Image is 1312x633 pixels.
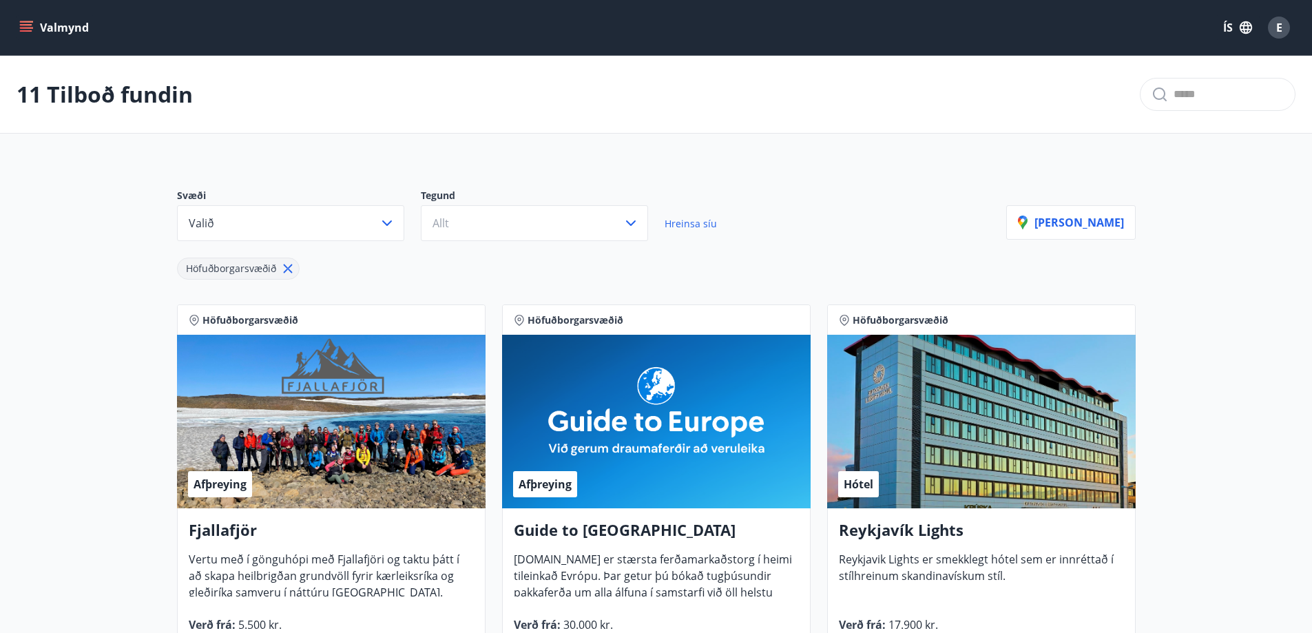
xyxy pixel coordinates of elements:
button: [PERSON_NAME] [1006,205,1136,240]
p: Tegund [421,189,665,205]
span: Höfuðborgarsvæðið [528,313,623,327]
p: [PERSON_NAME] [1018,215,1124,230]
span: Allt [433,216,449,231]
button: Allt [421,205,648,241]
p: Svæði [177,189,421,205]
span: Hreinsa síu [665,217,717,230]
span: Höfuðborgarsvæðið [202,313,298,327]
span: Valið [189,216,214,231]
span: Afþreying [519,477,572,492]
p: 11 Tilboð fundin [17,79,193,110]
button: Valið [177,205,404,241]
span: Vertu með í gönguhópi með Fjallafjöri og taktu þátt í að skapa heilbrigðan grundvöll fyrir kærlei... [189,552,459,611]
span: 30.000 kr. [561,617,613,632]
h4: Guide to [GEOGRAPHIC_DATA] [514,519,799,551]
span: Hótel [844,477,873,492]
button: menu [17,15,94,40]
h4: Fjallafjör [189,519,474,551]
span: Höfuðborgarsvæðið [853,313,948,327]
button: E [1262,11,1295,44]
span: 5.500 kr. [236,617,282,632]
span: Höfuðborgarsvæðið [186,262,276,275]
span: 17.900 kr. [886,617,938,632]
div: Höfuðborgarsvæðið [177,258,300,280]
button: ÍS [1216,15,1260,40]
span: E [1276,20,1282,35]
span: Reykjavik Lights er smekklegt hótel sem er innréttað í stílhreinum skandinavískum stíl. [839,552,1114,594]
span: Afþreying [194,477,247,492]
h4: Reykjavík Lights [839,519,1124,551]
